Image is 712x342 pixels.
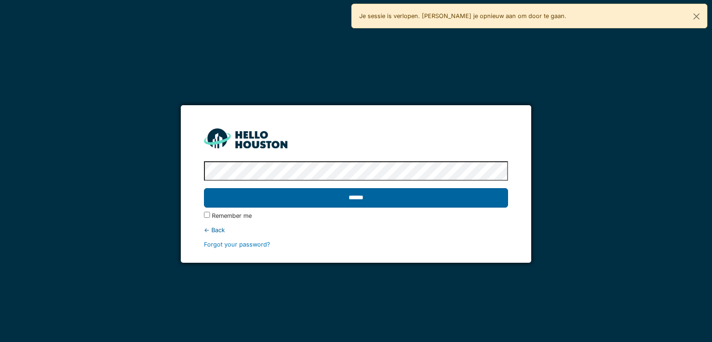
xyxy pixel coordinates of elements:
button: Close [686,4,707,29]
img: HH_line-BYnF2_Hg.png [204,128,287,148]
div: Je sessie is verlopen. [PERSON_NAME] je opnieuw aan om door te gaan. [351,4,707,28]
label: Remember me [212,211,252,220]
div: ← Back [204,226,508,234]
a: Forgot your password? [204,241,270,248]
